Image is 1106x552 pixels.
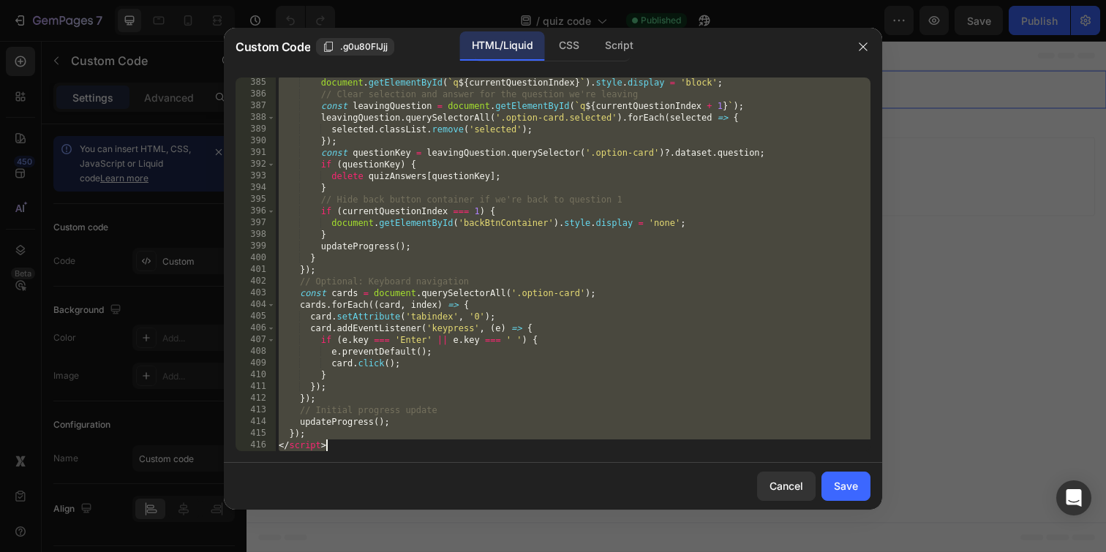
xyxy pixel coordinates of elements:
[821,472,870,501] button: Save
[770,478,803,494] div: Cancel
[236,159,276,170] div: 392
[236,124,276,135] div: 389
[236,287,276,299] div: 403
[236,77,276,88] div: 385
[236,358,276,369] div: 409
[236,369,276,381] div: 410
[316,38,394,56] button: .g0u80FIJjj
[236,217,276,229] div: 397
[236,170,276,182] div: 393
[236,299,276,311] div: 404
[236,393,276,404] div: 412
[340,40,388,53] span: .g0u80FIJjj
[236,404,276,416] div: 413
[236,194,276,205] div: 395
[405,90,474,105] span: Add section
[394,141,473,154] span: from URL or image
[1056,480,1091,515] div: Open Intercom Messenger
[236,205,276,217] div: 396
[18,76,80,89] div: Custom Code
[236,241,276,252] div: 399
[236,416,276,428] div: 414
[757,472,816,501] button: Cancel
[503,123,592,138] div: Add blank section
[593,31,644,61] div: Script
[236,100,276,112] div: 387
[274,141,375,154] span: inspired by CRO experts
[282,123,370,138] div: Choose templates
[236,264,276,276] div: 401
[236,229,276,241] div: 398
[236,38,310,56] span: Custom Code
[236,381,276,393] div: 411
[236,439,276,451] div: 416
[236,135,276,147] div: 390
[547,31,590,61] div: CSS
[236,322,276,334] div: 406
[236,252,276,264] div: 400
[236,112,276,124] div: 388
[834,478,858,494] div: Save
[236,311,276,322] div: 405
[236,346,276,358] div: 408
[236,88,276,100] div: 386
[396,123,473,138] div: Generate layout
[236,276,276,287] div: 402
[492,141,601,154] span: then drag & drop elements
[460,31,544,61] div: HTML/Liquid
[236,428,276,439] div: 415
[236,147,276,159] div: 391
[236,182,276,194] div: 394
[236,334,276,346] div: 407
